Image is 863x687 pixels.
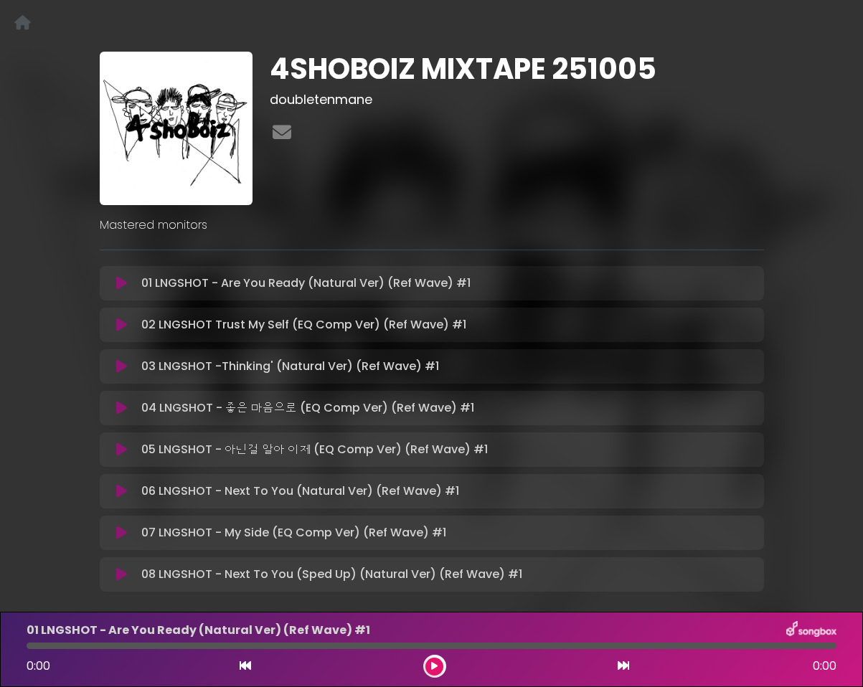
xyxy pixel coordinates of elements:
[27,622,370,639] p: 01 LNGSHOT - Are You Ready (Natural Ver) (Ref Wave) #1
[141,483,459,500] p: 06 LNGSHOT - Next To You (Natural Ver) (Ref Wave) #1
[141,399,474,417] p: 04 LNGSHOT - 좋은 마음으로 (EQ Comp Ver) (Ref Wave) #1
[141,524,446,541] p: 07 LNGSHOT - My Side (EQ Comp Ver) (Ref Wave) #1
[141,275,471,292] p: 01 LNGSHOT - Are You Ready (Natural Ver) (Ref Wave) #1
[100,52,253,205] img: WpJZf4DWQ0Wh4nhxdG2j
[100,217,764,234] p: Mastered monitors
[141,358,439,375] p: 03 LNGSHOT -Thinking' (Natural Ver) (Ref Wave) #1
[141,316,466,333] p: 02 LNGSHOT Trust My Self (EQ Comp Ver) (Ref Wave) #1
[141,566,522,583] p: 08 LNGSHOT - Next To You (Sped Up) (Natural Ver) (Ref Wave) #1
[270,52,764,86] h1: 4SHOBOIZ MIXTAPE 251005
[270,92,764,108] h3: doubletenmane
[141,441,488,458] p: 05 LNGSHOT - 아닌걸 알아 이제 (EQ Comp Ver) (Ref Wave) #1
[786,621,836,640] img: songbox-logo-white.png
